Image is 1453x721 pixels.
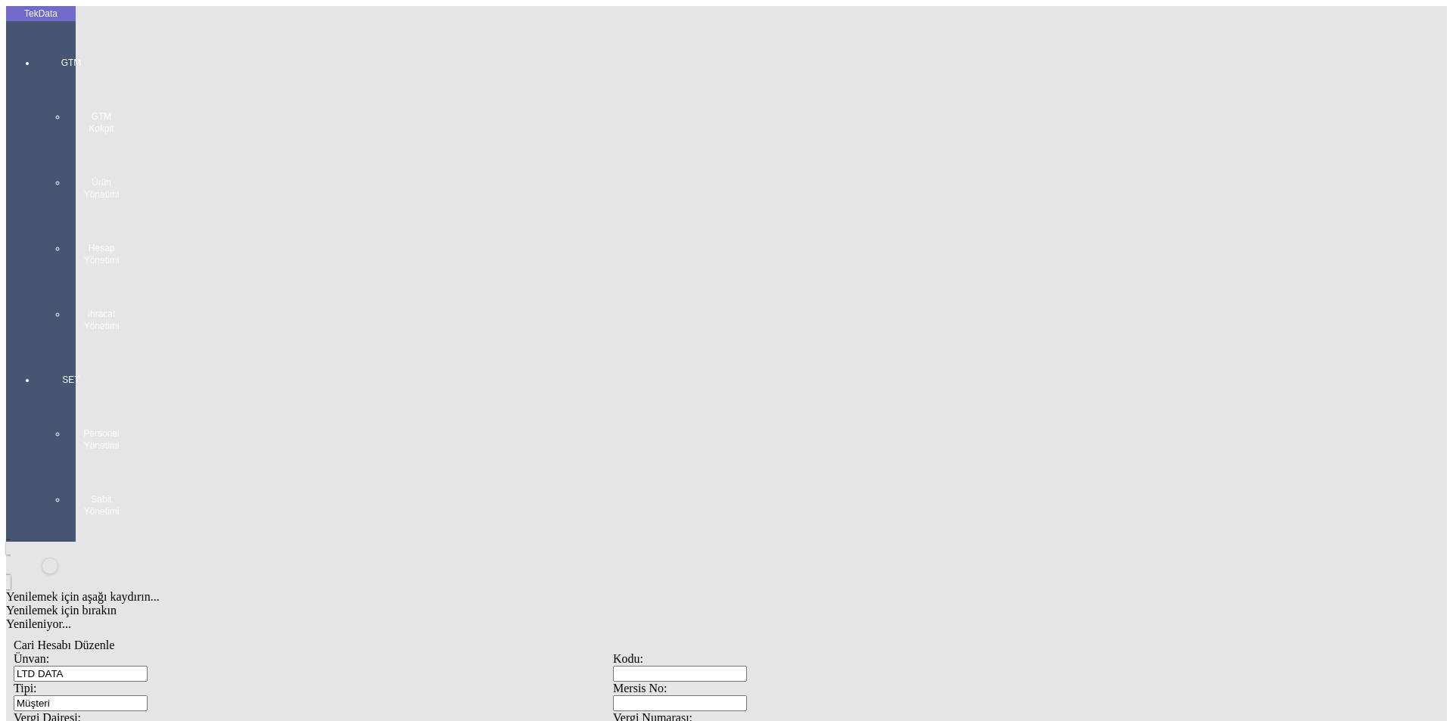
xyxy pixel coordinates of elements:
span: Ünvan: [14,652,49,665]
span: Kodu: [613,652,643,665]
div: Yenilemek için aşağı kaydırın... [6,590,1220,604]
span: İhracat Yönetimi [79,308,124,332]
div: Yenilemek için bırakın [6,604,1220,617]
div: TekData [6,8,76,20]
span: Hesap Yönetimi [79,242,124,266]
span: Ürün Yönetimi [79,176,124,200]
span: Cari Hesabı Düzenle [14,639,114,651]
span: GTM Kokpit [79,110,124,135]
div: Yenileniyor... [6,617,1220,631]
span: SET [48,374,94,386]
span: Mersis No: [613,682,667,695]
span: Tipi: [14,682,37,695]
span: Sabit Yönetimi [79,493,124,517]
span: GTM [48,57,94,69]
span: Personel Yönetimi [79,427,124,452]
